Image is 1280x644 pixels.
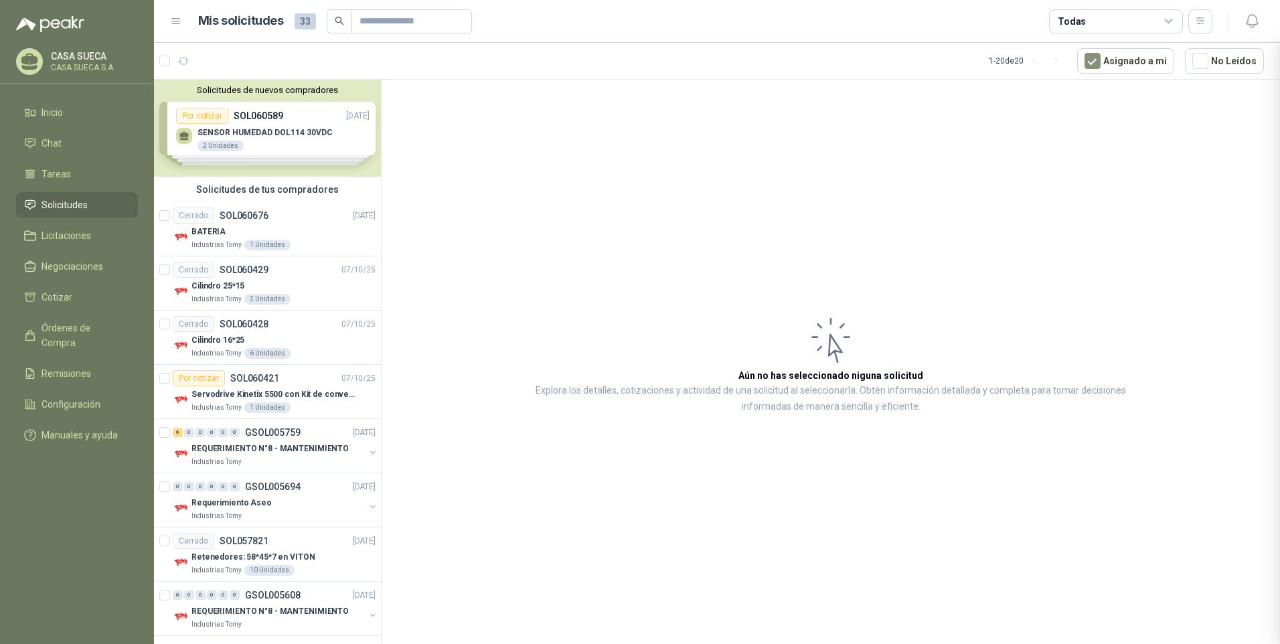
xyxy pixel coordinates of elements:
[16,315,138,355] a: Órdenes de Compra
[42,167,71,181] span: Tareas
[16,100,138,125] a: Inicio
[42,197,88,212] span: Solicitudes
[16,161,138,187] a: Tareas
[42,290,72,305] span: Cotizar
[42,136,62,151] span: Chat
[42,428,118,442] span: Manuales y ayuda
[16,361,138,386] a: Remisiones
[42,259,103,274] span: Negociaciones
[16,223,138,248] a: Licitaciones
[1058,14,1086,29] div: Todas
[42,105,63,120] span: Inicio
[16,192,138,218] a: Solicitudes
[42,228,91,243] span: Licitaciones
[198,11,284,31] h1: Mis solicitudes
[16,285,138,310] a: Cotizar
[16,16,84,32] img: Logo peakr
[16,131,138,156] a: Chat
[16,422,138,448] a: Manuales y ayuda
[42,397,100,412] span: Configuración
[16,392,138,417] a: Configuración
[16,254,138,279] a: Negociaciones
[42,366,91,381] span: Remisiones
[51,64,135,72] p: CASA SUECA S.A.
[295,13,316,29] span: 33
[335,16,344,25] span: search
[51,52,135,61] p: CASA SUECA
[42,321,125,350] span: Órdenes de Compra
